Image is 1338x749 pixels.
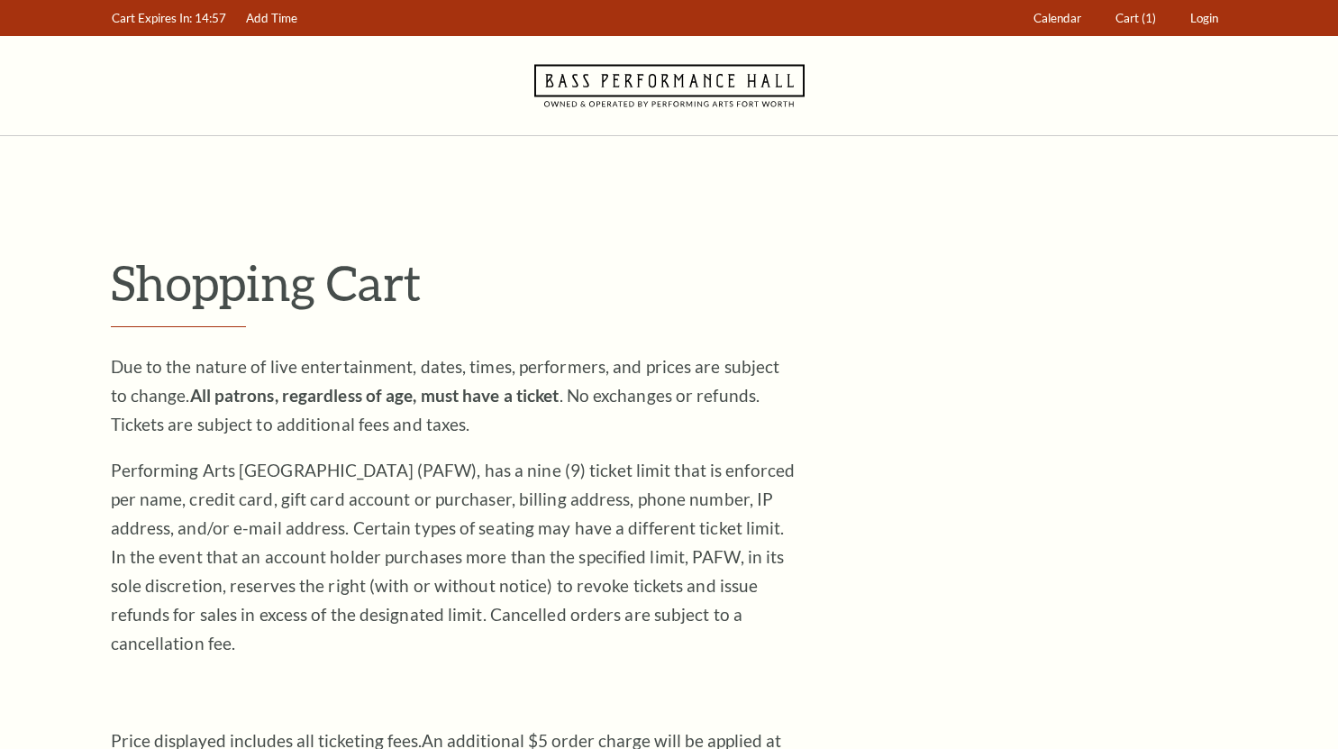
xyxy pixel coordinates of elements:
[1033,11,1081,25] span: Calendar
[1190,11,1218,25] span: Login
[1115,11,1139,25] span: Cart
[1142,11,1156,25] span: (1)
[1106,1,1164,36] a: Cart (1)
[111,356,780,434] span: Due to the nature of live entertainment, dates, times, performers, and prices are subject to chan...
[1024,1,1089,36] a: Calendar
[111,456,796,658] p: Performing Arts [GEOGRAPHIC_DATA] (PAFW), has a nine (9) ticket limit that is enforced per name, ...
[195,11,226,25] span: 14:57
[1181,1,1226,36] a: Login
[111,253,1228,312] p: Shopping Cart
[112,11,192,25] span: Cart Expires In:
[190,385,560,406] strong: All patrons, regardless of age, must have a ticket
[237,1,305,36] a: Add Time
